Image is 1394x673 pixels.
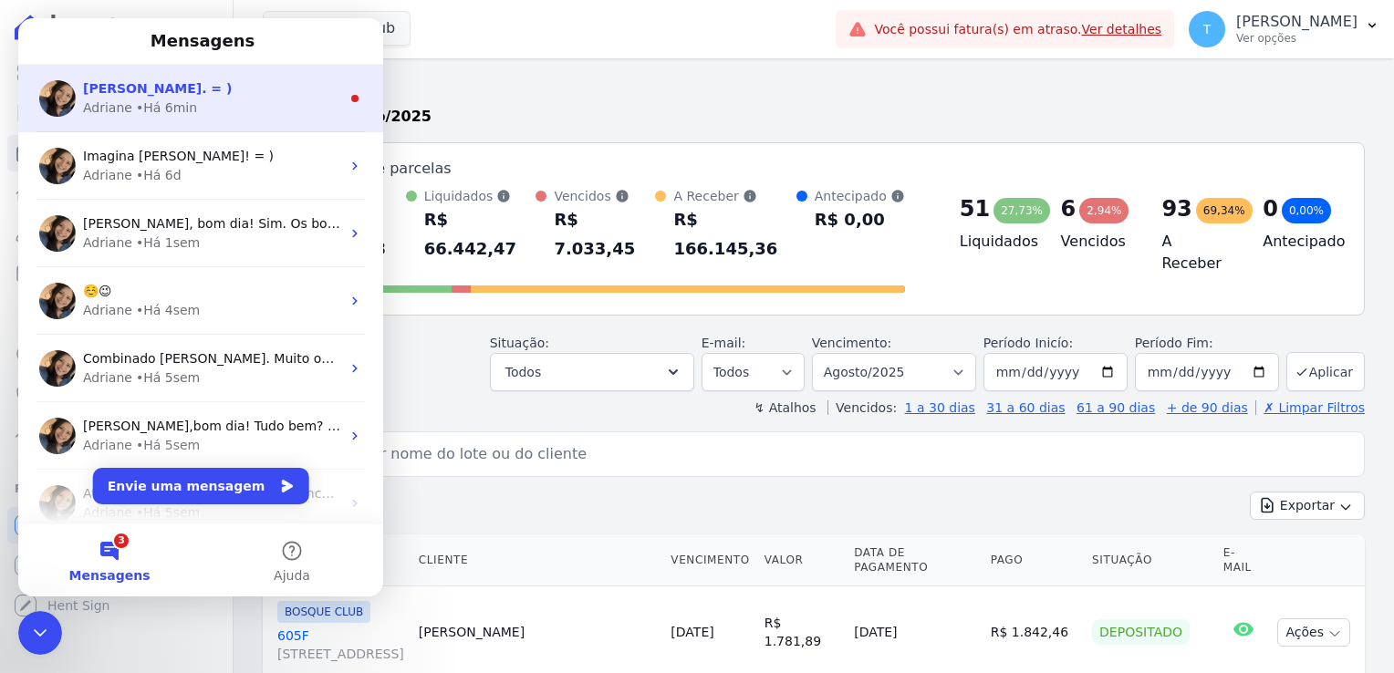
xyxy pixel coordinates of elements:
[65,80,114,99] div: Adriane
[65,283,114,302] div: Adriane
[7,507,225,544] a: Recebíveis
[1135,334,1279,353] label: Período Fim:
[65,350,114,369] div: Adriane
[65,418,114,437] div: Adriane
[702,336,746,350] label: E-mail:
[960,231,1032,253] h4: Liquidados
[815,205,905,234] div: R$ 0,00
[118,485,182,504] div: • Há 5sem
[1061,194,1077,223] div: 6
[7,135,225,171] a: Parcelas
[1203,23,1212,36] span: T
[65,333,377,347] span: Combinado [PERSON_NAME]. Muito obrigada! =)
[21,62,57,98] img: Profile image for Adriane
[1161,231,1233,274] h4: A Receber
[1277,618,1350,647] button: Ações
[505,361,541,383] span: Todos
[18,611,62,655] iframe: Intercom live chat
[1282,198,1331,223] div: 0,00%
[263,73,1365,106] h2: Parcelas
[847,534,983,586] th: Data de Pagamento
[21,197,57,233] img: Profile image for Adriane
[15,478,218,500] div: Plataformas
[7,336,225,372] a: Crédito
[7,416,225,452] a: Troca de Arquivos
[411,534,664,586] th: Cliente
[7,376,225,412] a: Negativação
[65,215,114,234] div: Adriane
[21,467,57,503] img: Profile image for Adriane
[7,295,225,332] a: Transferências
[277,601,370,623] span: BOSQUE CLUB
[673,205,796,264] div: R$ 166.145,36
[905,400,975,415] a: 1 a 30 dias
[874,20,1161,39] span: Você possui fatura(s) em atraso.
[21,399,57,436] img: Profile image for Adriane
[118,148,163,167] div: • Há 6d
[1286,352,1365,391] button: Aplicar
[277,626,404,663] a: 605F[STREET_ADDRESS]
[1174,4,1394,55] button: T [PERSON_NAME] Ver opções
[754,400,816,415] label: ↯ Atalhos
[18,18,383,596] iframe: Intercom live chat
[65,148,114,167] div: Adriane
[65,198,764,212] span: [PERSON_NAME], bom dia! Sim. Os boletos foram enviados de acordo com o prazo da régua de comunicação
[1077,400,1155,415] a: 61 a 90 dias
[424,187,536,205] div: Liquidados
[983,336,1073,350] label: Período Inicío:
[1082,22,1162,36] a: Ver detalhes
[21,332,57,368] img: Profile image for Adriane
[490,336,549,350] label: Situação:
[1236,13,1358,31] p: [PERSON_NAME]
[1216,534,1271,586] th: E-mail
[424,205,536,264] div: R$ 66.442,47
[1079,198,1129,223] div: 2,94%
[7,55,225,91] a: Visão Geral
[263,11,411,46] button: Bosque Club
[554,205,655,264] div: R$ 7.033,45
[1161,194,1191,223] div: 93
[21,264,57,301] img: Profile image for Adriane
[993,198,1050,223] div: 27,73%
[1085,534,1216,586] th: Situação
[1263,231,1335,253] h4: Antecipado
[277,645,404,663] span: [STREET_ADDRESS]
[7,215,225,252] a: Clientes
[960,194,990,223] div: 51
[490,353,694,391] button: Todos
[65,265,94,280] span: ☺️😉
[1061,231,1133,253] h4: Vencidos
[815,187,905,205] div: Antecipado
[296,436,1357,472] input: Buscar por nome do lote ou do cliente
[1250,492,1365,520] button: Exportar
[118,350,182,369] div: • Há 5sem
[118,283,182,302] div: • Há 4sem
[7,255,225,292] a: Minha Carteira
[1196,198,1253,223] div: 69,34%
[673,187,796,205] div: A Receber
[1263,194,1278,223] div: 0
[21,129,57,166] img: Profile image for Adriane
[1167,400,1248,415] a: + de 90 dias
[663,534,756,586] th: Vencimento
[554,187,655,205] div: Vencidos
[983,534,1085,586] th: Pago
[255,551,292,564] span: Ajuda
[118,418,182,437] div: • Há 5sem
[1236,31,1358,46] p: Ver opções
[827,400,897,415] label: Vencidos:
[182,505,365,578] button: Ajuda
[7,95,225,131] a: Contratos
[65,485,114,504] div: Adriane
[7,175,225,212] a: Lotes
[118,80,179,99] div: • Há 6min
[51,551,132,564] span: Mensagens
[986,400,1065,415] a: 31 a 60 dias
[757,534,847,586] th: Valor
[671,625,713,639] a: [DATE]
[1255,400,1365,415] a: ✗ Limpar Filtros
[65,130,255,145] span: Imagina [PERSON_NAME]! = )
[65,63,213,78] span: [PERSON_NAME]. = )
[75,450,291,486] button: Envie uma mensagem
